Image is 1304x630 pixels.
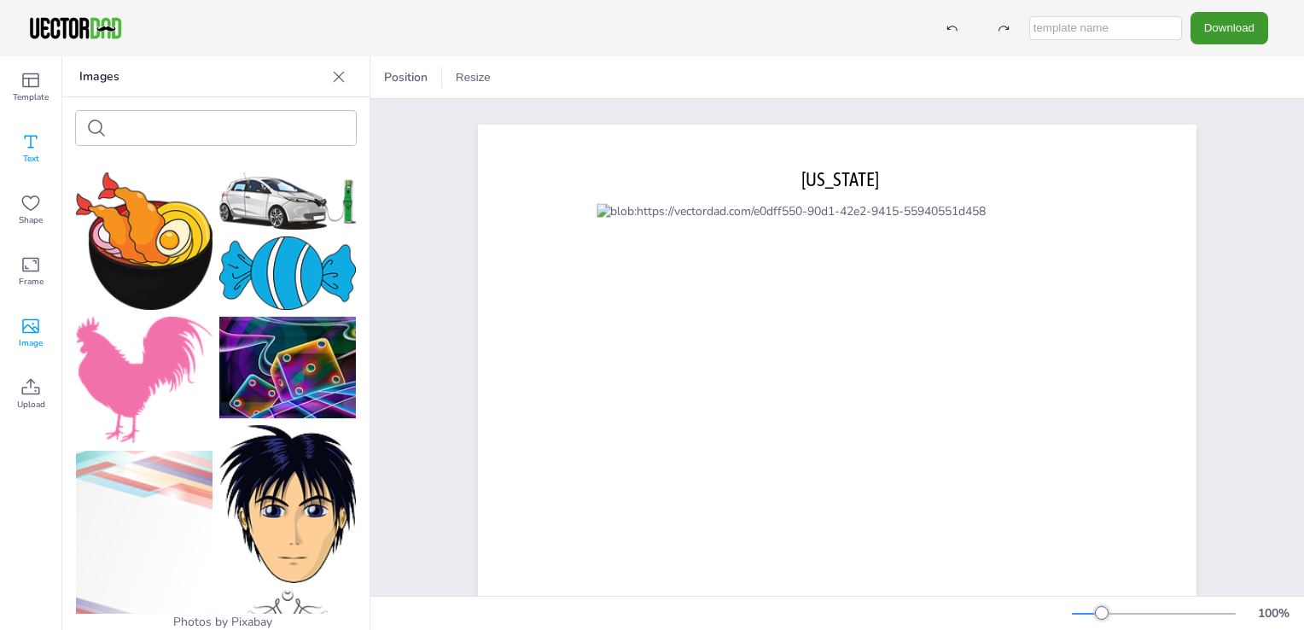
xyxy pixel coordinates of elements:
[23,152,39,166] span: Text
[19,336,43,350] span: Image
[79,56,325,97] p: Images
[231,614,272,630] a: Pixabay
[1029,16,1182,40] input: template name
[219,425,356,583] img: boy-38262_150.png
[19,275,44,289] span: Frame
[76,172,212,310] img: noodle-3899206_150.png
[219,172,356,230] img: car-3321668_150.png
[17,398,45,411] span: Upload
[801,168,879,190] span: [US_STATE]
[381,69,431,85] span: Position
[219,317,356,418] img: given-67935_150.jpg
[219,236,356,309] img: candy-6887678_150.png
[1253,605,1294,621] div: 100 %
[449,64,498,91] button: Resize
[1190,12,1268,44] button: Download
[19,213,43,227] span: Shape
[27,15,124,41] img: VectorDad-1.png
[13,90,49,104] span: Template
[76,317,212,444] img: cock-1893885_150.png
[62,614,370,630] div: Photos by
